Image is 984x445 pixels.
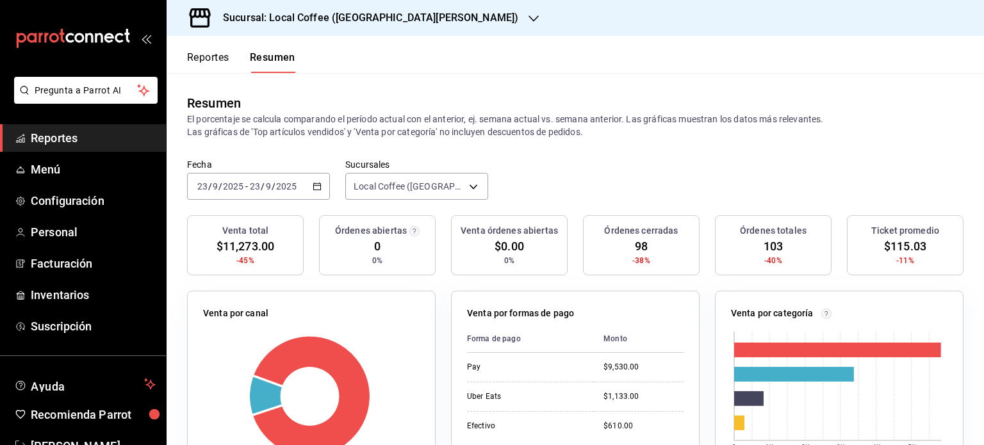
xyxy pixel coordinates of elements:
[632,255,650,266] span: -38%
[31,255,156,272] span: Facturación
[764,255,782,266] span: -40%
[603,421,684,432] div: $610.00
[467,362,583,373] div: Pay
[731,307,814,320] p: Venta por categoría
[236,255,254,266] span: -45%
[31,192,156,209] span: Configuración
[461,224,558,238] h3: Venta órdenes abiertas
[740,224,807,238] h3: Órdenes totales
[187,93,241,113] div: Resumen
[203,307,268,320] p: Venta por canal
[374,238,381,255] span: 0
[603,391,684,402] div: $1,133.00
[31,223,156,241] span: Personal
[275,181,297,191] input: ----
[249,181,261,191] input: --
[635,238,648,255] span: 98
[265,181,272,191] input: --
[245,181,248,191] span: -
[31,376,139,392] span: Ayuda
[187,51,229,73] button: Reportes
[217,238,274,255] span: $11,273.00
[261,181,265,191] span: /
[31,129,156,147] span: Reportes
[603,362,684,373] div: $9,530.00
[272,181,275,191] span: /
[222,181,244,191] input: ----
[213,10,518,26] h3: Sucursal: Local Coffee ([GEOGRAPHIC_DATA][PERSON_NAME])
[593,325,684,353] th: Monto
[871,224,939,238] h3: Ticket promedio
[372,255,382,266] span: 0%
[35,84,138,97] span: Pregunta a Parrot AI
[250,51,295,73] button: Resumen
[197,181,208,191] input: --
[884,238,926,255] span: $115.03
[764,238,783,255] span: 103
[187,160,330,169] label: Fecha
[208,181,212,191] span: /
[495,238,524,255] span: $0.00
[354,180,464,193] span: Local Coffee ([GEOGRAPHIC_DATA][PERSON_NAME])
[604,224,678,238] h3: Órdenes cerradas
[222,224,268,238] h3: Venta total
[218,181,222,191] span: /
[335,224,407,238] h3: Órdenes abiertas
[504,255,514,266] span: 0%
[467,391,583,402] div: Uber Eats
[31,161,156,178] span: Menú
[467,325,593,353] th: Forma de pago
[212,181,218,191] input: --
[31,318,156,335] span: Suscripción
[14,77,158,104] button: Pregunta a Parrot AI
[187,113,963,138] p: El porcentaje se calcula comparando el período actual con el anterior, ej. semana actual vs. sema...
[31,286,156,303] span: Inventarios
[31,406,156,423] span: Recomienda Parrot
[345,160,488,169] label: Sucursales
[467,421,583,432] div: Efectivo
[9,93,158,106] a: Pregunta a Parrot AI
[187,51,295,73] div: navigation tabs
[467,307,574,320] p: Venta por formas de pago
[896,255,914,266] span: -11%
[141,33,151,44] button: open_drawer_menu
